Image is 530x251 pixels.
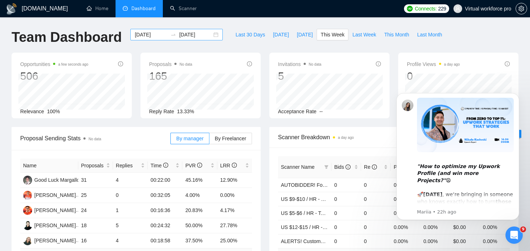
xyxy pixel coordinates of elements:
td: 00:18:58 [148,233,182,248]
button: [DATE] [293,29,317,40]
td: 1 [113,203,148,218]
a: US $12-$15 / HR - Telemarketing [281,224,355,230]
a: GLGood Luck Margallo [23,177,79,182]
span: PVR [185,163,202,168]
td: 00:16:36 [148,203,182,218]
td: 0 [361,192,391,206]
span: Bids [334,164,351,170]
div: [PERSON_NAME] [34,191,76,199]
span: Profile Views [407,60,460,69]
span: [DATE] [297,31,313,39]
td: 0 [331,234,361,248]
th: Replies [113,159,148,173]
td: 0 [331,178,361,192]
a: searchScanner [170,5,197,12]
span: info-circle [232,163,237,168]
button: Last Week [348,29,380,40]
div: Good Luck Margallo [34,176,79,184]
span: 9 [520,226,526,232]
a: ALERTS! Customer Support USA [281,238,356,244]
td: 0 [331,192,361,206]
span: Proposals [81,162,105,169]
span: This Week [321,31,344,39]
td: 0.00% [421,234,450,248]
img: YB [23,236,32,245]
span: info-circle [118,61,123,66]
span: No data [309,62,321,66]
button: setting [516,3,527,14]
span: info-circle [163,163,168,168]
td: 24 [78,203,113,218]
input: Start date [135,31,168,39]
td: 27.78% [217,218,252,233]
td: 0.00% [480,234,510,248]
span: This Month [384,31,409,39]
th: Name [20,159,78,173]
span: No data [179,62,192,66]
span: Dashboard [131,5,156,12]
span: to [170,32,176,38]
a: US $9-$10 / HR - Telemarketing [281,196,352,202]
td: 0 [361,206,391,220]
time: a few seconds ago [58,62,88,66]
td: 31 [78,173,113,188]
iframe: Intercom notifications message [386,82,530,232]
div: [PERSON_NAME] [34,221,76,229]
a: US $5-$6 / HR - Telemarketing [281,210,349,216]
td: 25.00% [217,233,252,248]
img: DE [23,191,32,200]
span: Reply Rate [149,109,174,114]
td: 37.50% [182,233,217,248]
td: 4 [113,173,148,188]
span: info-circle [197,163,202,168]
span: Scanner Name [281,164,314,170]
td: 25 [78,188,113,203]
span: user [455,6,460,11]
a: YB[PERSON_NAME] [23,237,76,243]
span: Connects: [415,5,436,13]
td: 16 [78,233,113,248]
img: KM [23,206,32,215]
td: 00:22:00 [148,173,182,188]
span: info-circle [346,164,351,169]
span: info-circle [372,164,377,169]
a: JR[PERSON_NAME] [23,222,76,228]
span: 100% [47,109,60,114]
div: 0 [407,69,460,83]
span: Opportunities [20,60,88,69]
td: 0 [113,188,148,203]
td: 0 [361,220,391,234]
h1: Team Dashboard [12,29,122,46]
td: 45.16% [182,173,217,188]
span: filter [324,165,329,169]
div: [PERSON_NAME] [34,237,76,245]
time: a day ago [444,62,460,66]
button: Last 30 Days [231,29,269,40]
td: 0.00% [391,234,420,248]
td: 5 [113,218,148,233]
td: 0 [361,178,391,192]
span: swap-right [170,32,176,38]
button: This Month [380,29,413,40]
img: logo [6,3,17,15]
span: LRR [220,163,237,168]
span: Proposal Sending Stats [20,134,170,143]
span: Proposals [149,60,192,69]
td: 0.00% [217,188,252,203]
td: 50.00% [182,218,217,233]
td: 4 [113,233,148,248]
td: 20.83% [182,203,217,218]
img: upwork-logo.png [407,6,413,12]
span: Time [151,163,168,168]
td: 0 [331,206,361,220]
a: DE[PERSON_NAME] [23,192,76,198]
div: 506 [20,69,88,83]
td: 18 [78,218,113,233]
input: End date [179,31,212,39]
td: 0 [331,220,361,234]
td: 4.17% [217,203,252,218]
